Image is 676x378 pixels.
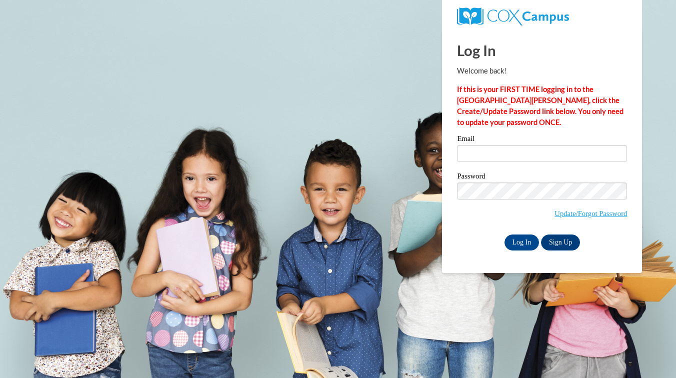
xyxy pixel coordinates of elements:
[457,172,627,182] label: Password
[457,40,627,60] h1: Log In
[457,11,568,20] a: COX Campus
[541,234,580,250] a: Sign Up
[554,209,627,217] a: Update/Forgot Password
[457,135,627,145] label: Email
[457,85,623,126] strong: If this is your FIRST TIME logging in to the [GEOGRAPHIC_DATA][PERSON_NAME], click the Create/Upd...
[457,65,627,76] p: Welcome back!
[504,234,539,250] input: Log In
[457,7,568,25] img: COX Campus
